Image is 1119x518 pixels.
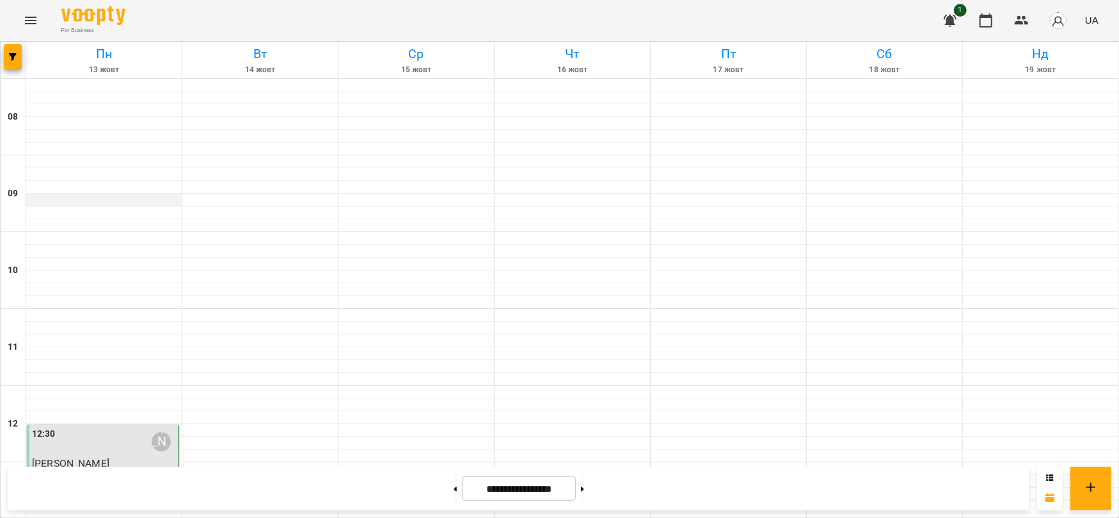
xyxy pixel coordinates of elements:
[809,44,960,64] h6: Сб
[61,26,125,35] span: For Business
[1085,13,1099,27] span: UA
[28,44,180,64] h6: Пн
[954,4,967,17] span: 1
[1049,12,1067,29] img: avatar_s.png
[965,44,1116,64] h6: Нд
[61,6,125,25] img: Voopty Logo
[809,64,960,76] h6: 18 жовт
[184,64,336,76] h6: 14 жовт
[8,110,18,124] h6: 08
[8,417,18,431] h6: 12
[965,64,1116,76] h6: 19 жовт
[1080,8,1104,32] button: UA
[32,457,109,469] span: [PERSON_NAME]
[340,44,492,64] h6: Ср
[184,44,336,64] h6: Вт
[28,64,180,76] h6: 13 жовт
[340,64,492,76] h6: 15 жовт
[653,64,804,76] h6: 17 жовт
[32,427,56,441] label: 12:30
[8,263,18,278] h6: 10
[8,340,18,354] h6: 11
[496,64,648,76] h6: 16 жовт
[653,44,804,64] h6: Пт
[152,432,171,451] div: Маленченко Юрій Сергійович
[15,5,46,36] button: Menu
[8,187,18,201] h6: 09
[496,44,648,64] h6: Чт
